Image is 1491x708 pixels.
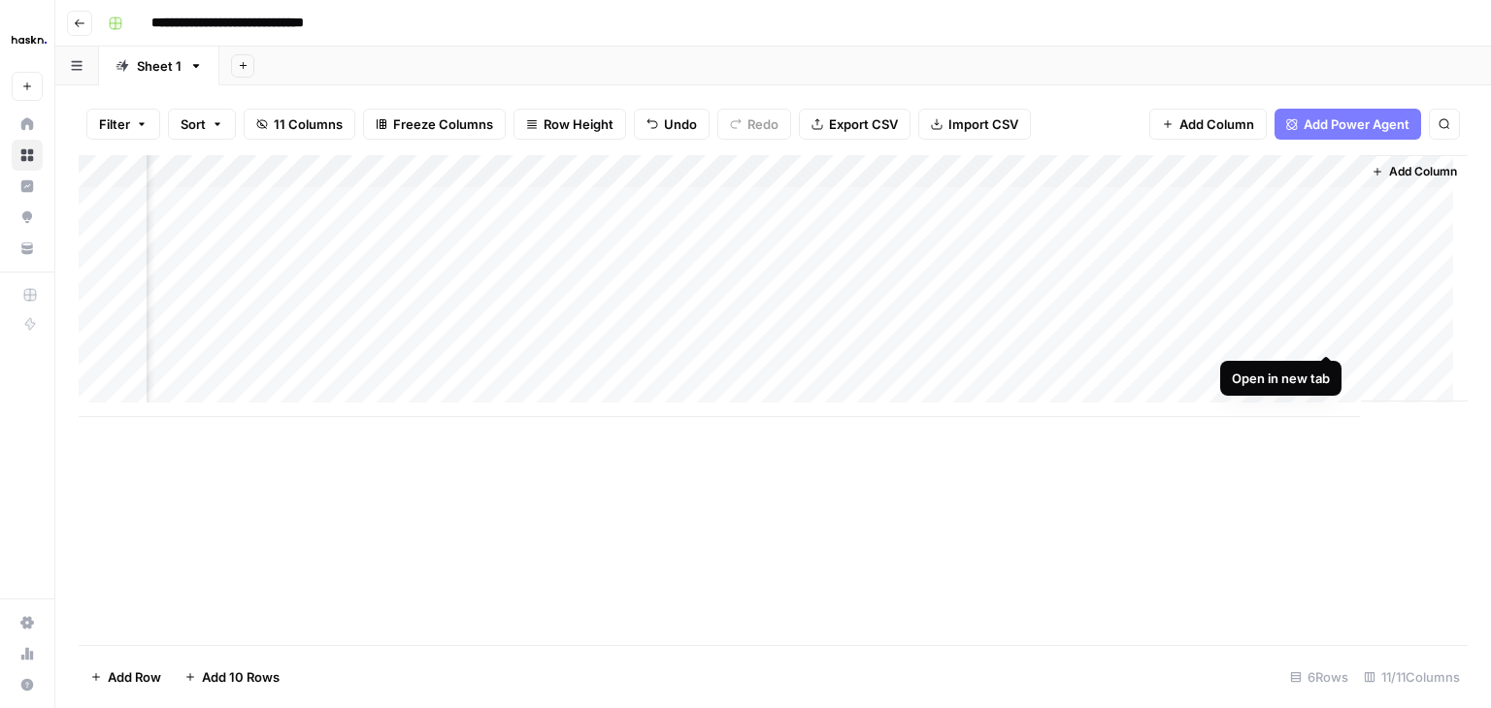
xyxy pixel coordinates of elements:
[1232,369,1330,388] div: Open in new tab
[181,114,206,134] span: Sort
[12,607,43,638] a: Settings
[363,109,506,140] button: Freeze Columns
[1304,114,1409,134] span: Add Power Agent
[244,109,355,140] button: 11 Columns
[12,109,43,140] a: Home
[12,202,43,233] a: Opportunities
[79,661,173,692] button: Add Row
[918,109,1031,140] button: Import CSV
[634,109,710,140] button: Undo
[12,22,47,57] img: Haskn Logo
[108,667,161,687] span: Add Row
[12,669,43,700] button: Help + Support
[829,114,898,134] span: Export CSV
[99,47,219,85] a: Sheet 1
[86,109,160,140] button: Filter
[202,667,280,687] span: Add 10 Rows
[1149,109,1267,140] button: Add Column
[99,114,130,134] span: Filter
[12,233,43,264] a: Your Data
[173,661,291,692] button: Add 10 Rows
[1356,661,1468,692] div: 11/11 Columns
[747,114,779,134] span: Redo
[948,114,1018,134] span: Import CSV
[274,114,343,134] span: 11 Columns
[717,109,791,140] button: Redo
[799,109,911,140] button: Export CSV
[664,114,697,134] span: Undo
[12,16,43,64] button: Workspace: Haskn
[1282,661,1356,692] div: 6 Rows
[1389,163,1457,180] span: Add Column
[12,171,43,202] a: Insights
[1364,159,1465,184] button: Add Column
[137,56,182,76] div: Sheet 1
[1179,114,1254,134] span: Add Column
[544,114,613,134] span: Row Height
[168,109,236,140] button: Sort
[12,140,43,171] a: Browse
[12,638,43,669] a: Usage
[514,109,626,140] button: Row Height
[393,114,493,134] span: Freeze Columns
[1275,109,1421,140] button: Add Power Agent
